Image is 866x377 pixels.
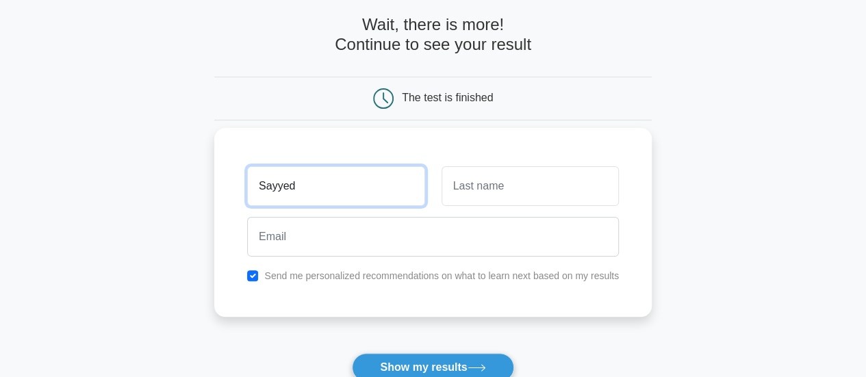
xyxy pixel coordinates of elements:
input: First name [247,166,424,206]
h4: Wait, there is more! Continue to see your result [214,15,652,55]
input: Last name [442,166,619,206]
div: The test is finished [402,92,493,103]
input: Email [247,217,619,257]
label: Send me personalized recommendations on what to learn next based on my results [264,270,619,281]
